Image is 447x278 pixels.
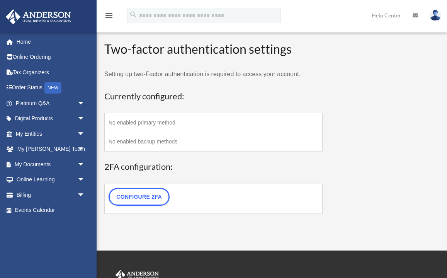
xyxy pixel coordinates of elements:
[77,96,93,111] span: arrow_drop_down
[5,49,97,65] a: Online Ordering
[104,41,323,58] h2: Two-factor authentication settings
[129,10,138,19] i: search
[5,203,97,218] a: Events Calendar
[77,157,93,172] span: arrow_drop_down
[430,10,441,21] img: User Pic
[44,82,61,94] div: NEW
[5,96,97,111] a: Platinum Q&Aarrow_drop_down
[104,90,323,102] h3: Currently configured:
[105,132,323,152] td: No enabled backup methods
[5,65,97,80] a: Tax Organizers
[77,126,93,142] span: arrow_drop_down
[104,14,114,20] a: menu
[77,172,93,188] span: arrow_drop_down
[3,9,73,24] img: Anderson Advisors Platinum Portal
[77,142,93,157] span: arrow_drop_down
[5,157,97,172] a: My Documentsarrow_drop_down
[104,69,323,80] p: Setting up two-Factor authentication is required to access your account.
[5,111,97,126] a: Digital Productsarrow_drop_down
[5,126,97,142] a: My Entitiesarrow_drop_down
[5,142,97,157] a: My [PERSON_NAME] Teamarrow_drop_down
[104,11,114,20] i: menu
[5,80,97,96] a: Order StatusNEW
[104,161,323,173] h3: 2FA configuration:
[109,188,170,206] a: Configure 2FA
[77,187,93,203] span: arrow_drop_down
[5,34,97,49] a: Home
[5,172,97,188] a: Online Learningarrow_drop_down
[77,111,93,127] span: arrow_drop_down
[105,113,323,132] td: No enabled primary method
[5,187,97,203] a: Billingarrow_drop_down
